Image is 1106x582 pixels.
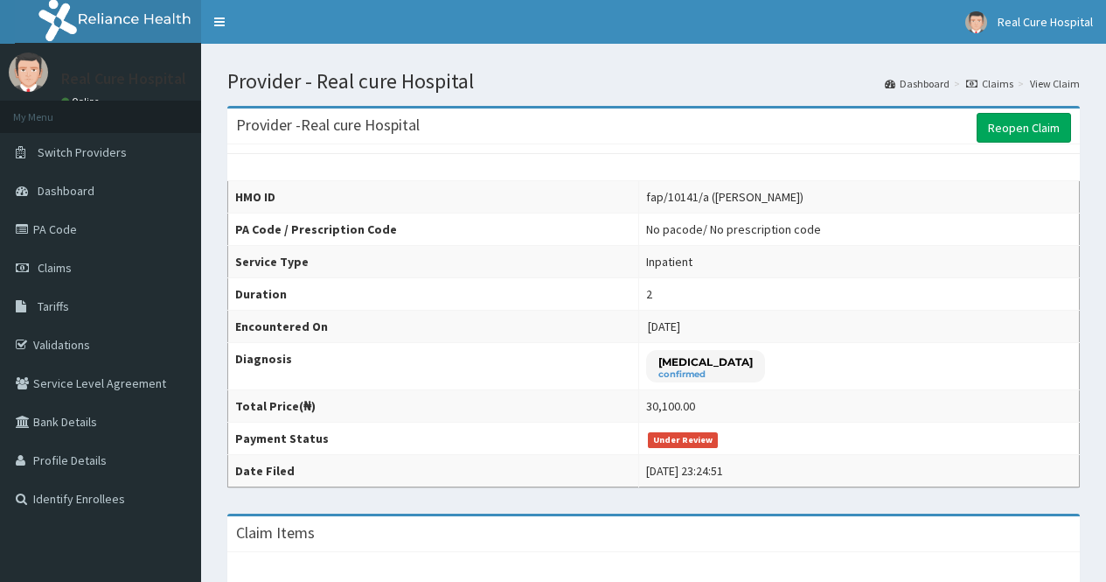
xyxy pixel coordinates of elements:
[646,221,821,238] div: No pacode / No prescription code
[658,354,753,369] p: [MEDICAL_DATA]
[228,246,639,278] th: Service Type
[38,144,127,160] span: Switch Providers
[228,455,639,487] th: Date Filed
[998,14,1093,30] span: Real Cure Hospital
[227,70,1080,93] h1: Provider - Real cure Hospital
[648,432,719,448] span: Under Review
[61,71,186,87] p: Real Cure Hospital
[965,11,987,33] img: User Image
[1030,76,1080,91] a: View Claim
[228,390,639,423] th: Total Price(₦)
[9,53,48,92] img: User Image
[646,253,692,270] div: Inpatient
[646,397,695,415] div: 30,100.00
[38,298,69,314] span: Tariffs
[977,113,1071,143] a: Reopen Claim
[646,285,652,303] div: 2
[61,95,103,108] a: Online
[228,278,639,311] th: Duration
[38,260,72,276] span: Claims
[646,462,723,480] div: [DATE] 23:24:51
[966,76,1013,91] a: Claims
[236,525,315,541] h3: Claim Items
[228,423,639,455] th: Payment Status
[658,370,753,379] small: confirmed
[646,188,803,206] div: fap/10141/a ([PERSON_NAME])
[228,181,639,214] th: HMO ID
[38,183,94,199] span: Dashboard
[236,117,420,133] h3: Provider - Real cure Hospital
[648,319,680,334] span: [DATE]
[228,214,639,246] th: PA Code / Prescription Code
[228,311,639,343] th: Encountered On
[228,343,639,390] th: Diagnosis
[885,76,949,91] a: Dashboard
